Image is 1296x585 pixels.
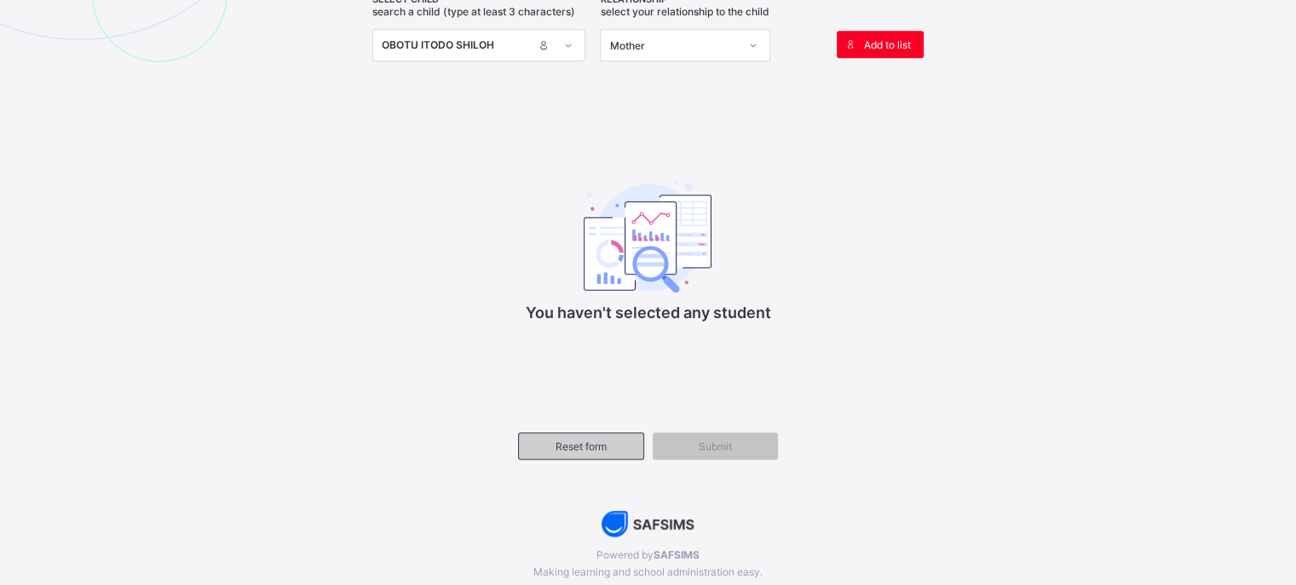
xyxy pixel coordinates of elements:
img: AdK1DDW6R+oPwAAAABJRU5ErkJggg== [602,511,694,537]
b: SAFSIMS [654,548,700,561]
span: Making learning and school administration easy. [324,565,972,578]
p: You haven't selected any student [477,304,818,321]
span: Select your relationship to the child [600,5,769,18]
span: Search a child (type at least 3 characters) [372,5,575,18]
span: Add to list [864,38,911,51]
span: Reset form [532,440,630,453]
img: classEmptyState.7d4ec5dc6d57f4e1adfd249b62c1c528.svg [584,181,711,293]
div: You haven't selected any student [477,134,818,348]
div: Mother [609,39,739,52]
div: OBOTU ITODO SHILOH [382,37,533,54]
span: Submit [665,440,765,453]
span: Powered by [324,548,972,561]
